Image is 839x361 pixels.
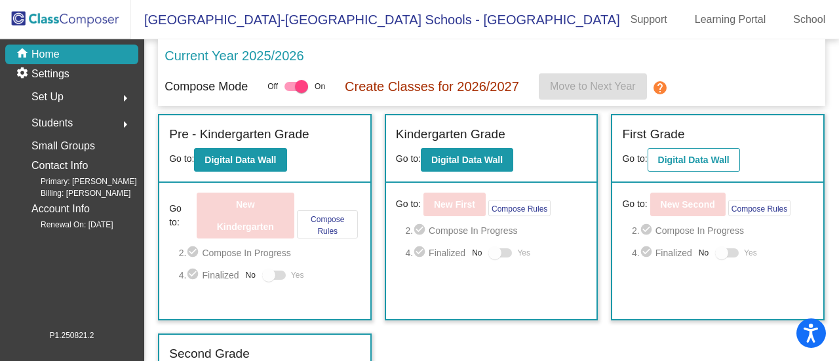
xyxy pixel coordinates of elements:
[431,155,503,165] b: Digital Data Wall
[267,81,278,92] span: Off
[650,193,726,216] button: New Second
[658,155,730,165] b: Digital Data Wall
[345,77,519,96] p: Create Classes for 2026/2027
[205,155,276,165] b: Digital Data Wall
[31,47,60,62] p: Home
[396,125,505,144] label: Kindergarten Grade
[117,117,133,132] mat-icon: arrow_right
[652,80,668,96] mat-icon: help
[31,114,73,132] span: Students
[246,269,256,281] span: No
[640,223,655,238] mat-icon: check_circle
[291,267,304,283] span: Yes
[165,46,303,66] p: Current Year 2025/2026
[31,66,69,82] p: Settings
[20,176,137,187] span: Primary: [PERSON_NAME]
[396,153,421,164] span: Go to:
[661,199,715,210] b: New Second
[396,197,421,211] span: Go to:
[620,9,678,30] a: Support
[640,245,655,261] mat-icon: check_circle
[783,9,836,30] a: School
[16,47,31,62] mat-icon: home
[632,223,813,238] span: 2. Compose In Progress
[434,199,475,210] b: New First
[517,245,530,261] span: Yes
[421,148,513,172] button: Digital Data Wall
[169,153,194,164] span: Go to:
[539,73,647,100] button: Move to Next Year
[117,90,133,106] mat-icon: arrow_right
[31,157,88,175] p: Contact Info
[169,125,309,144] label: Pre - Kindergarten Grade
[622,125,684,144] label: First Grade
[632,245,692,261] span: 4. Finalized
[186,245,202,261] mat-icon: check_circle
[31,137,95,155] p: Small Groups
[179,267,239,283] span: 4. Finalized
[622,153,647,164] span: Go to:
[131,9,620,30] span: [GEOGRAPHIC_DATA]-[GEOGRAPHIC_DATA] Schools - [GEOGRAPHIC_DATA]
[31,88,64,106] span: Set Up
[413,223,429,238] mat-icon: check_circle
[472,247,482,259] span: No
[31,200,90,218] p: Account Info
[186,267,202,283] mat-icon: check_circle
[648,148,740,172] button: Digital Data Wall
[488,200,551,216] button: Compose Rules
[413,245,429,261] mat-icon: check_circle
[728,200,790,216] button: Compose Rules
[194,148,286,172] button: Digital Data Wall
[20,187,130,199] span: Billing: [PERSON_NAME]
[405,223,587,238] span: 2. Compose In Progress
[699,247,709,259] span: No
[217,199,274,232] b: New Kindergarten
[550,81,636,92] span: Move to Next Year
[744,245,757,261] span: Yes
[197,193,294,238] button: New Kindergarten
[169,202,193,229] span: Go to:
[20,219,113,231] span: Renewal On: [DATE]
[315,81,325,92] span: On
[179,245,361,261] span: 2. Compose In Progress
[622,197,647,211] span: Go to:
[165,78,248,96] p: Compose Mode
[423,193,486,216] button: New First
[297,210,358,238] button: Compose Rules
[405,245,465,261] span: 4. Finalized
[16,66,31,82] mat-icon: settings
[684,9,777,30] a: Learning Portal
